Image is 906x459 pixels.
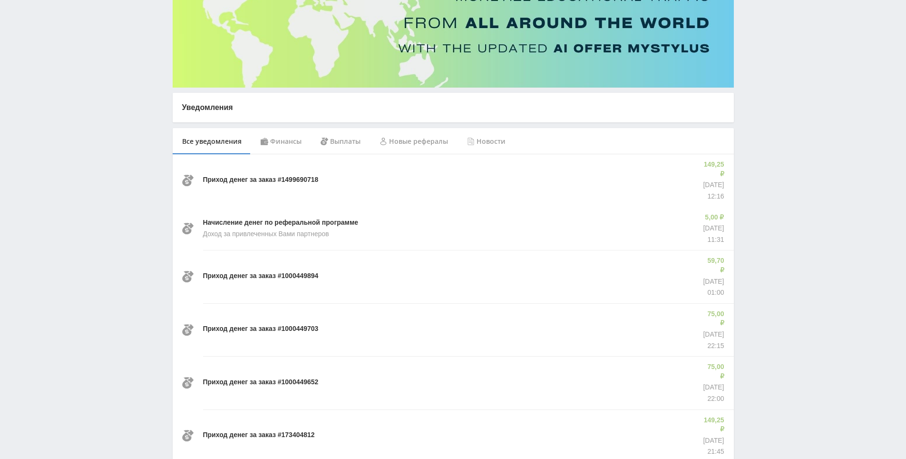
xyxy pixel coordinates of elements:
div: Новые рефералы [370,128,458,155]
div: Выплаты [311,128,370,155]
p: Приход денег за заказ #1499690718 [203,175,319,185]
p: [DATE] [703,224,724,233]
p: Начисление денег по реферальной программе [203,218,359,228]
p: 21:45 [701,447,724,457]
p: 12:16 [701,192,724,201]
p: 149,25 ₽ [701,416,724,434]
p: 149,25 ₽ [701,160,724,179]
p: 5,00 ₽ [703,213,724,222]
p: 11:31 [703,235,724,245]
p: 59,70 ₽ [703,256,724,275]
p: [DATE] [701,180,724,190]
p: 22:00 [703,394,724,404]
p: [DATE] [701,436,724,446]
p: 75,00 ₽ [703,362,724,381]
p: Приход денег за заказ #1000449652 [203,378,319,387]
p: 75,00 ₽ [703,309,724,328]
p: [DATE] [703,277,724,287]
p: Приход денег за заказ #1000449703 [203,324,319,334]
div: Все уведомления [173,128,251,155]
div: Новости [458,128,515,155]
p: [DATE] [703,383,724,392]
p: Уведомления [182,102,724,113]
div: Финансы [251,128,311,155]
p: Приход денег за заказ #1000449894 [203,271,319,281]
p: 22:15 [703,341,724,351]
p: [DATE] [703,330,724,339]
p: Доход за привлеченных Вами партнеров [203,229,329,239]
p: Приход денег за заказ #173404812 [203,430,315,440]
p: 01:00 [703,288,724,298]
